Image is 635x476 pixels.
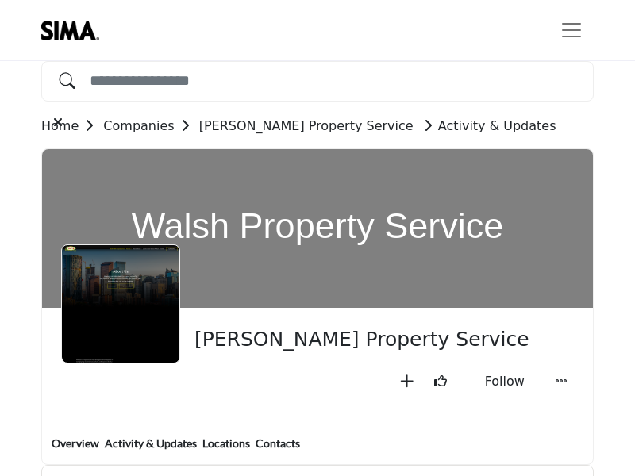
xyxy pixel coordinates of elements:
button: Like [428,368,453,395]
a: Locations [202,435,251,464]
a: Companies [103,118,198,133]
input: Search Solutions [41,61,594,102]
button: More details [548,368,574,395]
a: Activity & Updates [104,435,198,464]
a: Activity & Updates [418,118,556,133]
span: Walsh Property Service [194,327,562,353]
img: site Logo [41,21,107,40]
a: Home [41,118,103,133]
button: Follow [461,368,541,395]
a: Overview [51,435,100,464]
button: Toggle navigation [549,14,594,46]
a: Contacts [255,435,301,464]
a: [PERSON_NAME] Property Service [199,118,414,133]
